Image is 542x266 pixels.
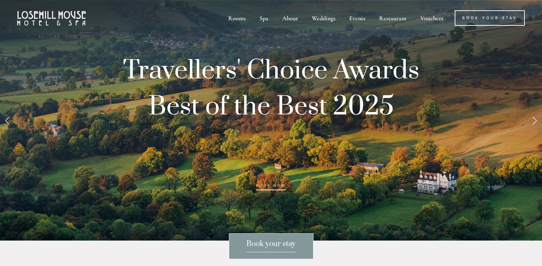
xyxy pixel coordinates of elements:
div: Events [343,10,372,26]
div: Rooms [222,10,252,26]
div: About [276,10,304,26]
a: Vouchers [414,10,450,26]
img: Losehill House [17,11,86,25]
span: Book your stay [246,239,296,252]
div: Weddings [306,10,342,26]
p: Travellers' Choice Awards Best of the Best 2025 [96,53,446,197]
div: Restaurant [373,10,413,26]
div: Spa [253,10,275,26]
a: Book Your Stay [455,10,525,26]
a: Book your stay [229,233,313,259]
a: BOOK NOW [256,184,286,190]
a: Next Slide [527,110,542,131]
